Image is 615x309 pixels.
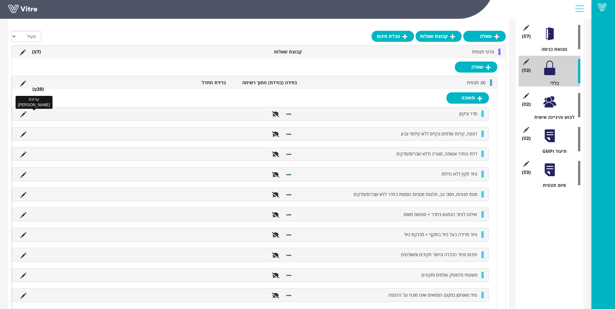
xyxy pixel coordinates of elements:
a: קבוצת שאלות [416,31,462,42]
span: (3 ) [522,169,531,176]
li: (20 ) [29,86,47,92]
span: ציוד תקין ללא נזילות [442,171,477,177]
span: משטחי פלסטיק שלמים ותקינים [421,272,477,278]
div: לבוש והיגיינה אישית [524,114,580,120]
li: קבוצת שאלות [233,49,305,55]
span: (2 ) [522,135,531,142]
div: עריכת [PERSON_NAME] [16,96,53,109]
div: כללי [524,80,580,86]
div: מבואת כניסה [524,46,580,52]
span: דלת החדר אטומה, סגורה וללא שברים/סדקים [396,151,477,157]
span: (2 ) [522,101,531,108]
span: סדר וניקיון [459,110,477,117]
a: שאלה [455,62,497,73]
span: מכסי מנורות, מסכי צג, חלונות וזכוכיות נוספות בחדר ללא שברים/סדקים [354,191,477,197]
a: שאלה [463,31,506,42]
span: סוג תצפית [467,79,486,86]
li: בחירה (בודדת) מתוך רשימה [229,79,300,86]
span: פרטי תצפית [472,49,494,55]
li: ברירת מחדל [159,79,229,86]
span: תיבות וציוד הדברה וניטור תקינים ומשולטים [401,251,477,257]
span: ציוד מדידה בעל כיול בתוקף + מדבקת כיול [404,231,477,237]
div: תיעוד וGMP [524,148,580,154]
div: סיום תצפית [524,182,580,189]
a: תשובה [446,92,489,103]
span: (7 ) [522,33,531,40]
li: (7 ) [29,49,44,55]
span: ציוד מאוחסן במקום המתאים ואינו מונח על הרצפה [388,292,477,298]
span: (2 ) [522,67,531,74]
a: טבלת סיכום [372,31,414,42]
span: רצפה, קירות שלמים ונקיים ללא קילופי צבע [401,131,477,137]
span: שילוט לציוד הנמצא בחדר + סטטוס תואם [404,211,477,217]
